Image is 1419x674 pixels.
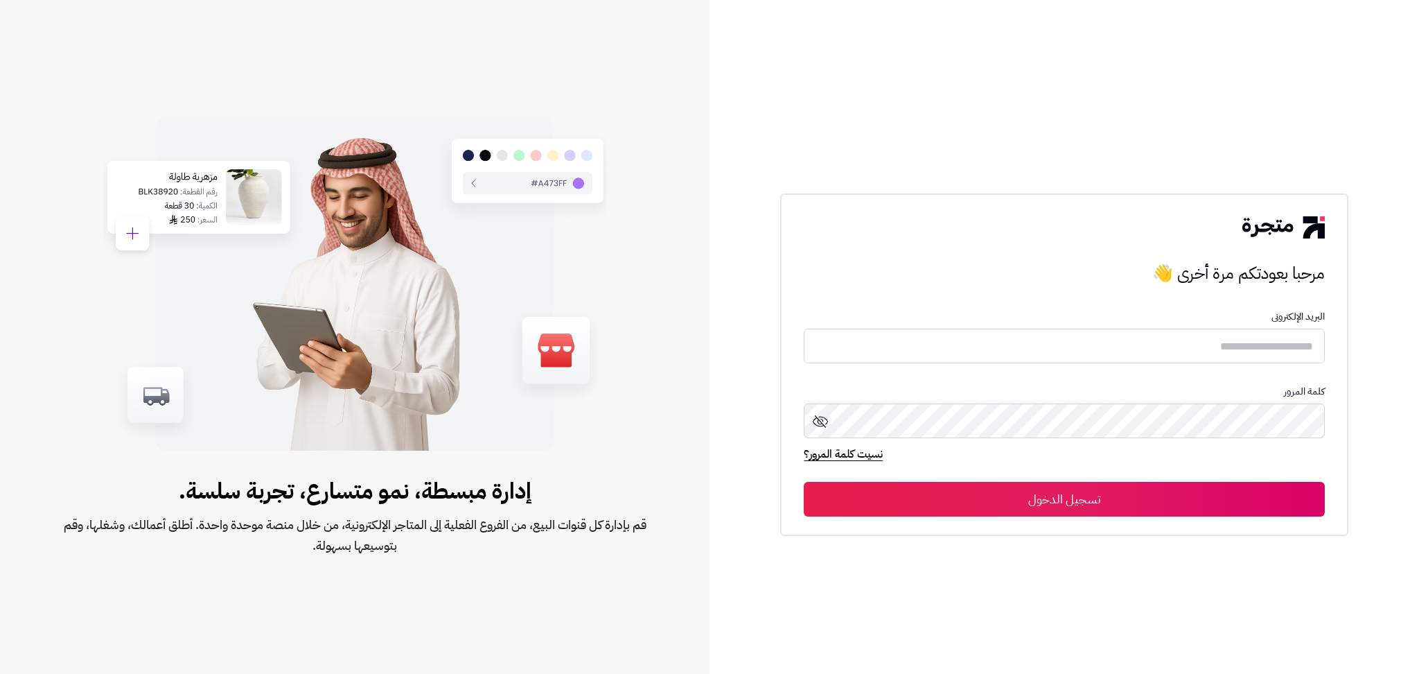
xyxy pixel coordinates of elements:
[804,446,883,465] a: نسيت كلمة المرور؟
[804,482,1324,517] button: تسجيل الدخول
[44,474,665,508] span: إدارة مبسطة، نمو متسارع، تجربة سلسة.
[44,515,665,556] span: قم بإدارة كل قنوات البيع، من الفروع الفعلية إلى المتاجر الإلكترونية، من خلال منصة موحدة واحدة. أط...
[804,311,1324,322] p: البريد الإلكترونى
[804,259,1324,287] h3: مرحبا بعودتكم مرة أخرى 👋
[1242,216,1324,239] img: logo-2.png
[804,386,1324,397] p: كلمة المرور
